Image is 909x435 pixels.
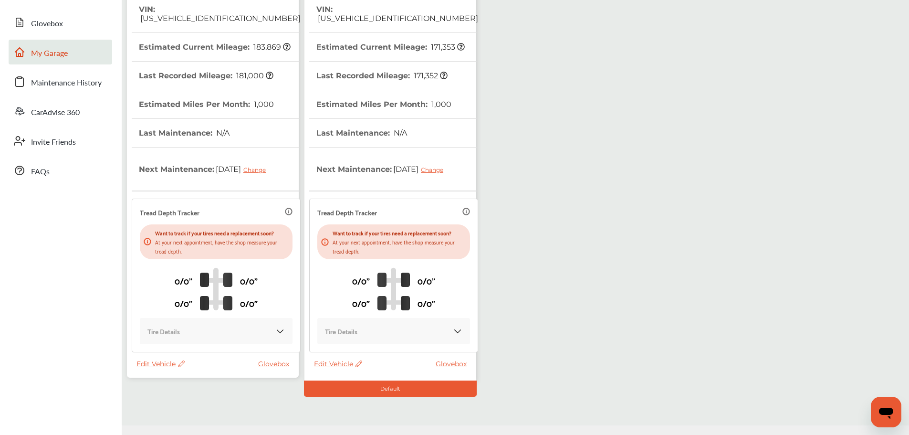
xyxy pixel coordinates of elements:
[9,40,112,64] a: My Garage
[252,100,274,109] span: 1,000
[436,360,471,368] a: Glovebox
[155,228,289,237] p: Want to track if your tires need a replacement soon?
[9,128,112,153] a: Invite Friends
[352,273,370,288] p: 0/0"
[316,90,451,118] th: Estimated Miles Per Month :
[9,10,112,35] a: Glovebox
[31,18,63,30] span: Glovebox
[139,62,273,90] th: Last Recorded Mileage :
[139,119,230,147] th: Last Maintenance :
[139,33,291,61] th: Estimated Current Mileage :
[871,397,901,427] iframe: Button to launch messaging window
[418,296,435,310] p: 0/0"
[139,90,274,118] th: Estimated Miles Per Month :
[316,62,448,90] th: Last Recorded Mileage :
[317,207,377,218] p: Tread Depth Tracker
[31,136,76,149] span: Invite Friends
[275,327,285,336] img: KOKaJQAAAABJRU5ErkJggg==
[31,106,80,119] span: CarAdvise 360
[9,99,112,124] a: CarAdvise 360
[325,326,357,337] p: Tire Details
[139,14,301,23] span: [US_VEHICLE_IDENTIFICATION_NUMBER]
[214,157,273,181] span: [DATE]
[314,360,362,368] span: Edit Vehicle
[258,360,294,368] a: Glovebox
[155,237,289,255] p: At your next appointment, have the shop measure your tread depth.
[215,128,230,138] span: N/A
[412,71,448,80] span: 171,352
[175,296,192,310] p: 0/0"
[421,166,448,173] div: Change
[429,42,465,52] span: 171,353
[392,157,450,181] span: [DATE]
[147,326,180,337] p: Tire Details
[316,14,478,23] span: [US_VEHICLE_IDENTIFICATION_NUMBER]
[304,381,477,397] div: Default
[333,237,466,255] p: At your next appointment, have the shop measure your tread depth.
[140,207,199,218] p: Tread Depth Tracker
[243,166,271,173] div: Change
[136,360,185,368] span: Edit Vehicle
[453,327,462,336] img: KOKaJQAAAABJRU5ErkJggg==
[175,273,192,288] p: 0/0"
[418,273,435,288] p: 0/0"
[235,71,273,80] span: 181,000
[9,158,112,183] a: FAQs
[252,42,291,52] span: 183,869
[240,273,258,288] p: 0/0"
[316,119,407,147] th: Last Maintenance :
[392,128,407,138] span: N/A
[316,33,465,61] th: Estimated Current Mileage :
[31,77,102,89] span: Maintenance History
[31,47,68,60] span: My Garage
[31,166,50,178] span: FAQs
[240,296,258,310] p: 0/0"
[9,69,112,94] a: Maintenance History
[377,267,410,310] img: tire_track_logo.b900bcbc.svg
[316,148,450,191] th: Next Maintenance :
[333,228,466,237] p: Want to track if your tires need a replacement soon?
[430,100,451,109] span: 1,000
[352,296,370,310] p: 0/0"
[200,267,232,310] img: tire_track_logo.b900bcbc.svg
[139,148,273,191] th: Next Maintenance :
